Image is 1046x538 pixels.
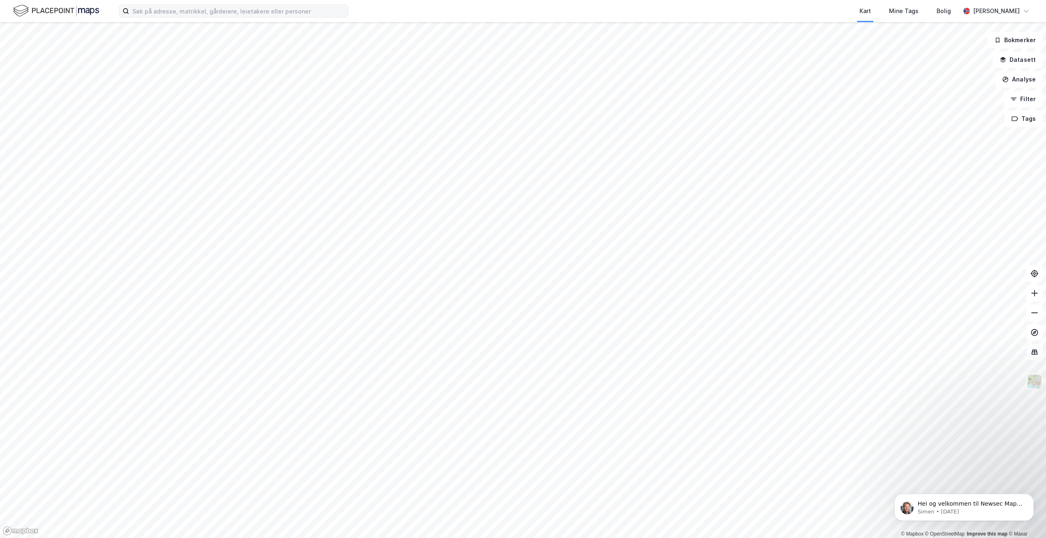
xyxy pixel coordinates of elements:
div: Bolig [937,6,951,16]
a: Mapbox [901,531,923,537]
img: Z [1027,374,1042,389]
button: Analyse [995,71,1043,88]
img: logo.f888ab2527a4732fd821a326f86c7f29.svg [13,4,99,18]
iframe: Intercom notifications message [882,477,1046,534]
input: Søk på adresse, matrikkel, gårdeiere, leietakere eller personer [129,5,348,17]
a: Mapbox homepage [2,526,39,536]
a: OpenStreetMap [925,531,965,537]
a: Improve this map [967,531,1007,537]
button: Tags [1005,111,1043,127]
div: [PERSON_NAME] [973,6,1020,16]
button: Filter [1003,91,1043,107]
div: Kart [860,6,871,16]
div: Mine Tags [889,6,919,16]
button: Datasett [993,52,1043,68]
button: Bokmerker [987,32,1043,48]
